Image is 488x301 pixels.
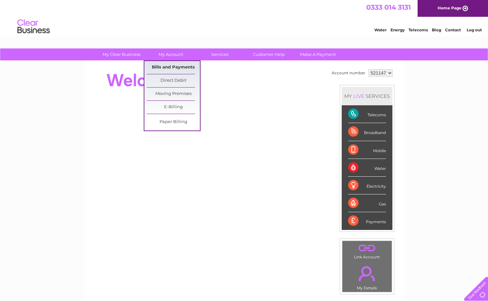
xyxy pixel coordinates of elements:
[342,241,392,261] td: Link Account
[348,212,386,230] div: Payments
[147,74,200,87] a: Direct Debit
[147,116,200,129] a: Paper Billing
[342,87,392,105] div: MY SERVICES
[291,48,345,60] a: Make A Payment
[147,88,200,100] a: Moving Premises
[390,27,405,32] a: Energy
[445,27,461,32] a: Contact
[348,105,386,123] div: Telecoms
[467,27,482,32] a: Log out
[348,159,386,177] div: Water
[344,262,390,285] a: .
[95,48,148,60] a: My Clear Business
[144,48,197,60] a: My Account
[366,3,411,11] a: 0333 014 3131
[348,123,386,141] div: Broadband
[348,177,386,194] div: Electricity
[17,17,50,36] img: logo.png
[242,48,296,60] a: Customer Help
[330,67,367,78] td: Account number
[147,101,200,114] a: E-Billing
[432,27,441,32] a: Blog
[352,93,366,99] div: LIVE
[342,261,392,292] td: My Details
[147,61,200,74] a: Bills and Payments
[193,48,246,60] a: Services
[409,27,428,32] a: Telecoms
[374,27,387,32] a: Water
[92,4,397,31] div: Clear Business is a trading name of Verastar Limited (registered in [GEOGRAPHIC_DATA] No. 3667643...
[348,141,386,159] div: Mobile
[348,194,386,212] div: Gas
[344,243,390,254] a: .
